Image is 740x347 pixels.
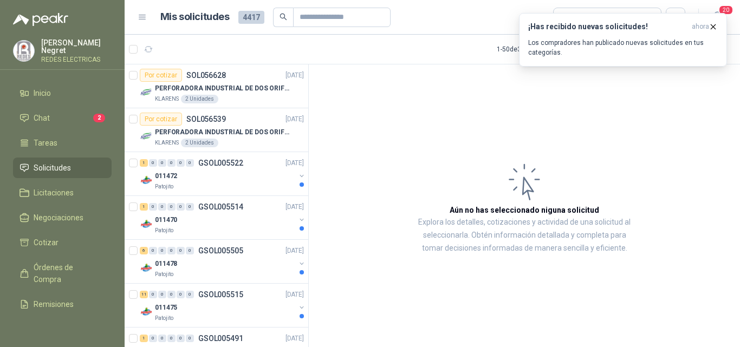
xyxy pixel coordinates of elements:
div: 0 [149,203,157,211]
img: Logo peakr [13,13,68,26]
a: Tareas [13,133,112,153]
div: 2 Unidades [181,139,218,147]
p: Patojito [155,314,173,323]
div: 0 [149,247,157,254]
span: Chat [34,112,50,124]
div: 2 Unidades [181,95,218,103]
a: 6 0 0 0 0 0 GSOL005505[DATE] Company Logo011478Patojito [140,244,306,279]
p: SOL056539 [186,115,226,123]
div: 0 [158,203,166,211]
p: KLARENS [155,95,179,103]
span: Negociaciones [34,212,83,224]
a: Por cotizarSOL056539[DATE] Company LogoPERFORADORA INDUSTRIAL DE DOS ORIFICIOSKLARENS2 Unidades [125,108,308,152]
div: 1 [140,335,148,342]
span: search [280,13,287,21]
p: SOL056628 [186,71,226,79]
a: Licitaciones [13,182,112,203]
a: Negociaciones [13,207,112,228]
p: [DATE] [285,333,304,344]
div: 0 [167,335,176,342]
a: Solicitudes [13,158,112,178]
h1: Mis solicitudes [160,9,230,25]
p: GSOL005505 [198,247,243,254]
div: 0 [177,203,185,211]
a: 11 0 0 0 0 0 GSOL005515[DATE] Company Logo011475Patojito [140,288,306,323]
a: Remisiones [13,294,112,315]
span: Licitaciones [34,187,74,199]
a: 1 0 0 0 0 0 GSOL005522[DATE] Company Logo011472Patojito [140,156,306,191]
h3: ¡Has recibido nuevas solicitudes! [528,22,687,31]
div: 1 - 50 de 3710 [497,41,567,58]
h3: Aún no has seleccionado niguna solicitud [450,204,599,216]
p: 011475 [155,303,177,313]
img: Company Logo [140,130,153,143]
a: 1 0 0 0 0 0 GSOL005514[DATE] Company Logo011470Patojito [140,200,306,235]
img: Company Logo [140,305,153,318]
div: 0 [149,291,157,298]
p: [DATE] [285,114,304,125]
div: 0 [186,159,194,167]
div: 0 [149,335,157,342]
span: ahora [692,22,709,31]
p: Patojito [155,270,173,279]
a: Chat2 [13,108,112,128]
p: 011470 [155,215,177,225]
p: Explora los detalles, cotizaciones y actividad de una solicitud al seleccionarla. Obtén informaci... [417,216,632,255]
p: Patojito [155,226,173,235]
div: 0 [186,335,194,342]
div: 0 [177,291,185,298]
p: 011472 [155,171,177,181]
span: 20 [718,5,733,15]
img: Company Logo [140,174,153,187]
p: [DATE] [285,70,304,81]
div: 0 [158,335,166,342]
span: Inicio [34,87,51,99]
p: REDES ELECTRICAS [41,56,112,63]
div: 0 [158,247,166,254]
div: 0 [186,247,194,254]
span: 2 [93,114,105,122]
img: Company Logo [140,261,153,274]
div: 0 [158,291,166,298]
div: Todas [560,11,583,23]
div: 0 [177,159,185,167]
div: 1 [140,159,148,167]
div: 0 [177,247,185,254]
p: PERFORADORA INDUSTRIAL DE DOS ORIFICIOS [155,127,290,138]
img: Company Logo [14,41,34,61]
div: 6 [140,247,148,254]
div: 1 [140,203,148,211]
p: [DATE] [285,246,304,256]
img: Company Logo [140,218,153,231]
p: [DATE] [285,202,304,212]
p: Patojito [155,182,173,191]
p: Los compradores han publicado nuevas solicitudes en tus categorías. [528,38,718,57]
p: GSOL005491 [198,335,243,342]
span: 4417 [238,11,264,24]
img: Company Logo [140,86,153,99]
span: Solicitudes [34,162,71,174]
span: Remisiones [34,298,74,310]
a: Por cotizarSOL056628[DATE] Company LogoPERFORADORA INDUSTRIAL DE DOS ORIFICIOSKLARENS2 Unidades [125,64,308,108]
span: Órdenes de Compra [34,261,101,285]
a: Cotizar [13,232,112,253]
a: Órdenes de Compra [13,257,112,290]
div: 0 [177,335,185,342]
p: GSOL005515 [198,291,243,298]
p: [DATE] [285,158,304,168]
div: 0 [149,159,157,167]
p: KLARENS [155,139,179,147]
div: 11 [140,291,148,298]
span: Cotizar [34,237,59,248]
a: Inicio [13,83,112,103]
p: PERFORADORA INDUSTRIAL DE DOS ORIFICIOS [155,83,290,94]
div: 0 [167,247,176,254]
p: [DATE] [285,290,304,300]
a: Configuración [13,319,112,339]
div: Por cotizar [140,69,182,82]
p: GSOL005514 [198,203,243,211]
div: 0 [158,159,166,167]
div: 0 [167,291,176,298]
button: ¡Has recibido nuevas solicitudes!ahora Los compradores han publicado nuevas solicitudes en tus ca... [519,13,727,67]
div: 0 [167,159,176,167]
